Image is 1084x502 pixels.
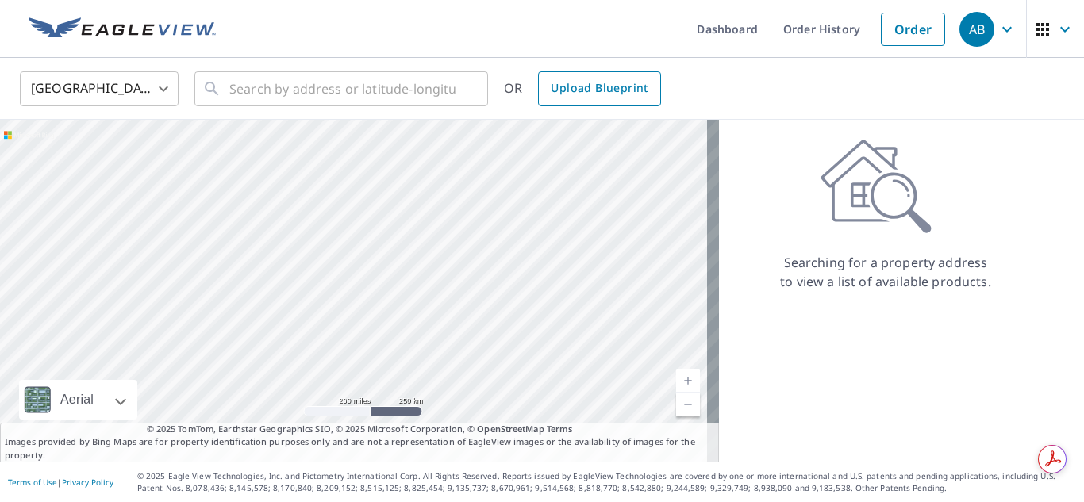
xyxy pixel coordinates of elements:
[881,13,945,46] a: Order
[477,423,544,435] a: OpenStreetMap
[147,423,573,436] span: © 2025 TomTom, Earthstar Geographics SIO, © 2025 Microsoft Corporation, ©
[8,477,113,487] p: |
[137,470,1076,494] p: © 2025 Eagle View Technologies, Inc. and Pictometry International Corp. All Rights Reserved. Repo...
[8,477,57,488] a: Terms of Use
[676,393,700,416] a: Current Level 5, Zoom Out
[504,71,661,106] div: OR
[29,17,216,41] img: EV Logo
[20,67,179,111] div: [GEOGRAPHIC_DATA]
[959,12,994,47] div: AB
[229,67,456,111] input: Search by address or latitude-longitude
[19,380,137,420] div: Aerial
[62,477,113,488] a: Privacy Policy
[538,71,660,106] a: Upload Blueprint
[676,369,700,393] a: Current Level 5, Zoom In
[551,79,648,98] span: Upload Blueprint
[547,423,573,435] a: Terms
[779,253,992,291] p: Searching for a property address to view a list of available products.
[56,380,98,420] div: Aerial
